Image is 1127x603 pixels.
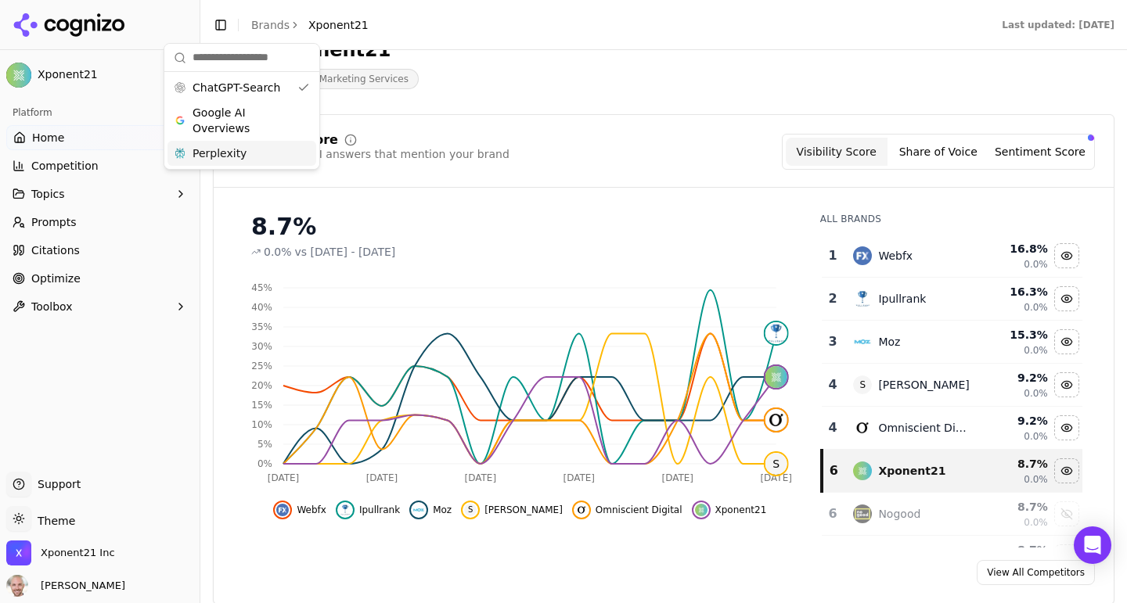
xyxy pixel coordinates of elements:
button: Open organization switcher [6,540,115,565]
span: Topics [31,186,65,202]
span: Moz [433,504,452,516]
img: ipullrank [853,289,872,308]
img: ipullrank [765,322,787,344]
tr: 6xponent21Xponent218.7%0.0%Hide xponent21 data [822,450,1082,493]
div: All Brands [820,213,1082,225]
tspan: 25% [251,361,272,371]
tr: 8.7%Show revenuezen data [822,536,1082,579]
img: nogood [853,504,872,523]
tr: 1webfxWebfx16.8%0.0%Hide webfx data [822,235,1082,278]
tr: 4omniscient digitalOmniscient Digital9.2%0.0%Hide omniscient digital data [822,407,1082,450]
div: 8.7 % [982,542,1048,558]
span: 0.0% [264,244,292,260]
tspan: 20% [251,380,272,391]
div: 8.7 % [982,499,1048,515]
div: [PERSON_NAME] [878,377,969,393]
button: Hide webfx data [273,501,326,519]
button: Share of Voice [888,138,989,166]
tspan: 35% [251,321,272,332]
button: Hide webfx data [1054,243,1079,268]
div: 9.2 % [982,413,1048,429]
img: omniscient digital [765,409,787,431]
tspan: [DATE] [465,472,497,483]
button: Hide ipullrank data [1054,286,1079,311]
img: xponent21 [853,461,872,480]
span: Digital Marketing Services [275,69,419,89]
div: 4 [828,375,838,394]
tspan: 0% [257,458,272,469]
button: Hide omniscient digital data [572,501,682,519]
tspan: [DATE] [268,472,300,483]
button: Open user button [6,575,125,597]
span: vs [DATE] - [DATE] [295,244,396,260]
span: Xponent21 [715,504,767,516]
img: webfx [276,504,289,516]
span: Citations [31,242,80,258]
tr: 2ipullrankIpullrank16.3%0.0%Hide ipullrank data [822,278,1082,321]
span: Xponent21 [38,68,175,82]
nav: breadcrumb [251,17,369,33]
span: Home [32,130,64,145]
span: 0.0% [1024,301,1048,314]
tspan: [DATE] [661,472,693,483]
div: Xponent21 [275,38,419,63]
div: Webfx [878,248,913,264]
a: Prompts [6,210,193,235]
img: moz [853,332,872,351]
img: moz [412,504,425,516]
span: S [853,375,872,394]
button: Hide xponent21 data [1054,458,1079,483]
img: webfx [853,246,872,265]
button: Sentiment Score [989,138,1091,166]
div: Moz [878,334,900,350]
div: Percentage of AI answers that mention your brand [232,146,509,162]
div: 2 [828,289,838,308]
tr: 3mozMoz15.3%0.0%Hide moz data [822,321,1082,364]
span: 0.0% [1024,258,1048,271]
span: Theme [31,515,75,527]
button: Show nogood data [1054,501,1079,526]
button: Hide surfer seo data [1054,372,1079,397]
tspan: [DATE] [563,472,596,483]
img: Xponent21 Inc [6,540,31,565]
img: xponent21 [765,366,787,388]
tspan: [DATE] [760,472,792,483]
div: 15.3 % [982,327,1048,343]
button: Hide surfer seo data [461,501,563,519]
tspan: 10% [251,419,272,430]
button: Hide moz data [1054,329,1079,354]
a: Citations [6,238,193,263]
span: S [765,453,787,475]
span: 0.0% [1024,344,1048,357]
button: Hide omniscient digital data [1054,415,1079,440]
span: Optimize [31,271,81,286]
div: Open Intercom Messenger [1074,526,1111,564]
button: Hide moz data [409,501,452,519]
div: Visibility Score [232,134,338,146]
tspan: 5% [257,439,272,450]
span: Google AI Overviews [193,105,291,136]
span: Perplexity [193,145,247,161]
span: Xponent21 Inc [41,546,115,560]
button: Toolbox [6,294,193,319]
span: Ipullrank [359,504,400,516]
div: Last updated: [DATE] [1002,19,1114,31]
img: Xponent21 [6,63,31,88]
button: Hide xponent21 data [692,501,767,519]
img: ipullrank [339,504,351,516]
div: Platform [6,100,193,125]
button: Topics [6,181,193,206]
div: Suggestions [164,72,319,169]
div: 8.7% [251,213,789,241]
tspan: 40% [251,302,272,313]
a: Optimize [6,266,193,291]
div: Nogood [878,506,920,522]
span: ChatGPT-Search [193,80,280,95]
tr: 6nogoodNogood8.7%0.0%Show nogood data [822,493,1082,536]
span: Omniscient Digital [596,504,682,516]
tspan: [DATE] [366,472,398,483]
img: omniscient digital [853,418,872,437]
div: 6 [830,461,838,480]
div: Ipullrank [878,291,926,307]
span: Competition [31,158,99,174]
